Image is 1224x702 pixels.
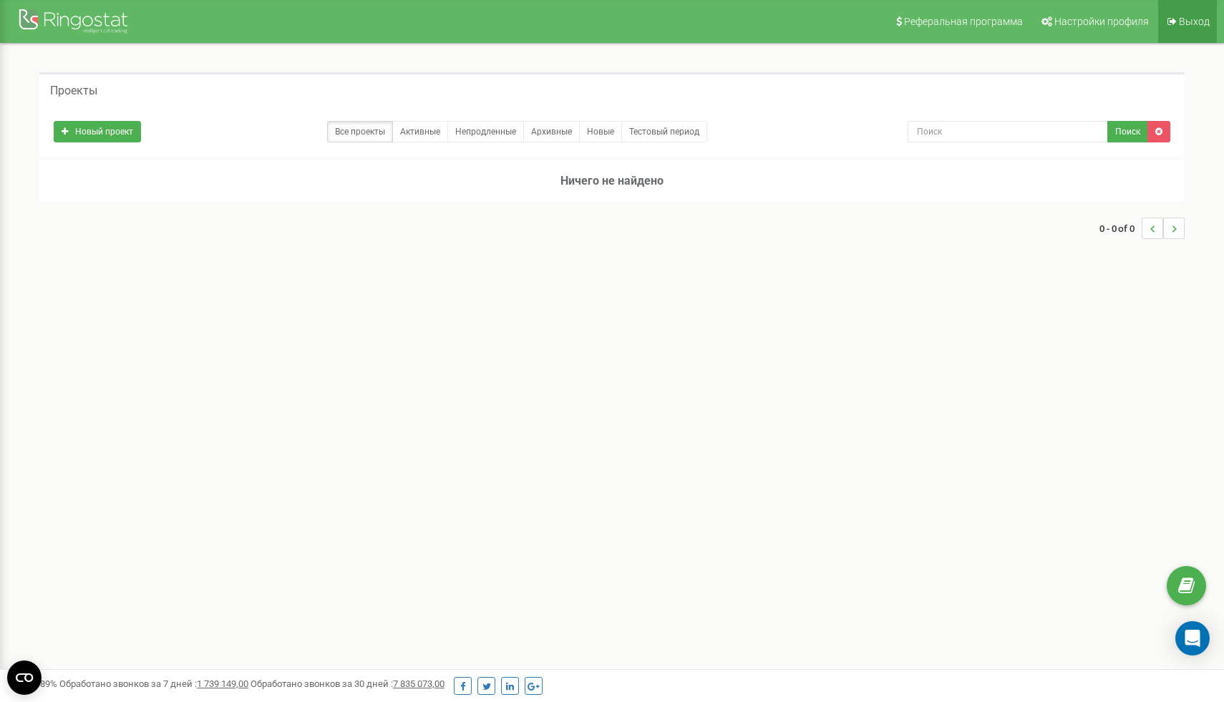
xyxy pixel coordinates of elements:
button: Поиск [1107,121,1148,142]
a: Все проекты [327,121,393,142]
a: Новый проект [54,121,141,142]
input: Поиск [908,121,1109,142]
u: 7 835 073,00 [393,678,445,689]
span: Обработано звонков за 30 дней : [251,678,445,689]
a: Активные [392,121,448,142]
a: Архивные [523,121,580,142]
a: Тестовый период [621,121,707,142]
span: 0 - 0 of 0 [1099,218,1142,239]
span: Выход [1179,16,1210,27]
span: Реферальная программа [904,16,1023,27]
h3: Ничего не найдено [39,160,1185,202]
span: Настройки профиля [1054,16,1149,27]
div: Open Intercom Messenger [1175,621,1210,655]
a: Непродленные [447,121,524,142]
button: Open CMP widget [7,660,42,695]
u: 1 739 149,00 [197,678,248,689]
h5: Проекты [50,84,97,97]
span: Обработано звонков за 7 дней : [59,678,248,689]
nav: ... [1099,203,1185,253]
a: Новые [579,121,622,142]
